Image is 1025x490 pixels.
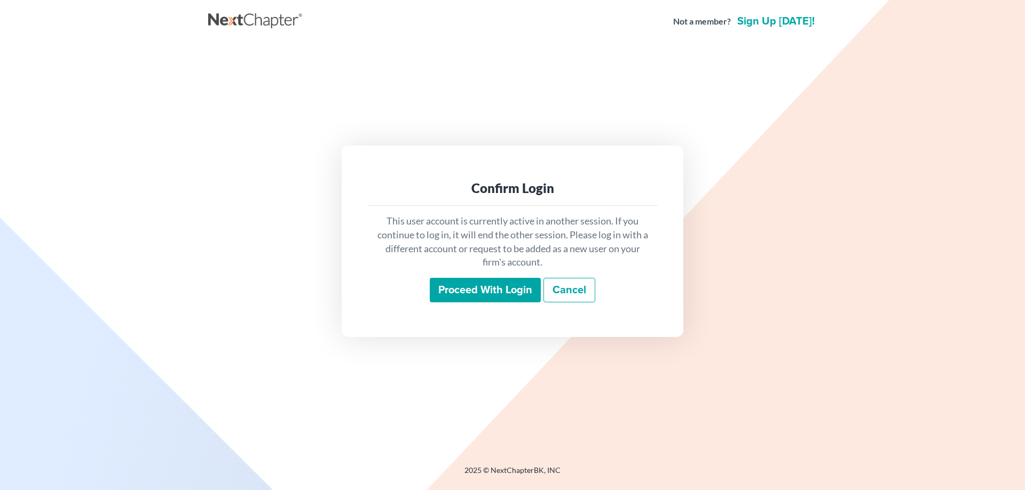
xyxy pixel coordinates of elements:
[543,278,595,302] a: Cancel
[376,214,649,269] p: This user account is currently active in another session. If you continue to log in, it will end ...
[376,180,649,197] div: Confirm Login
[673,15,731,28] strong: Not a member?
[430,278,541,302] input: Proceed with login
[208,465,817,484] div: 2025 © NextChapterBK, INC
[735,16,817,27] a: Sign up [DATE]!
